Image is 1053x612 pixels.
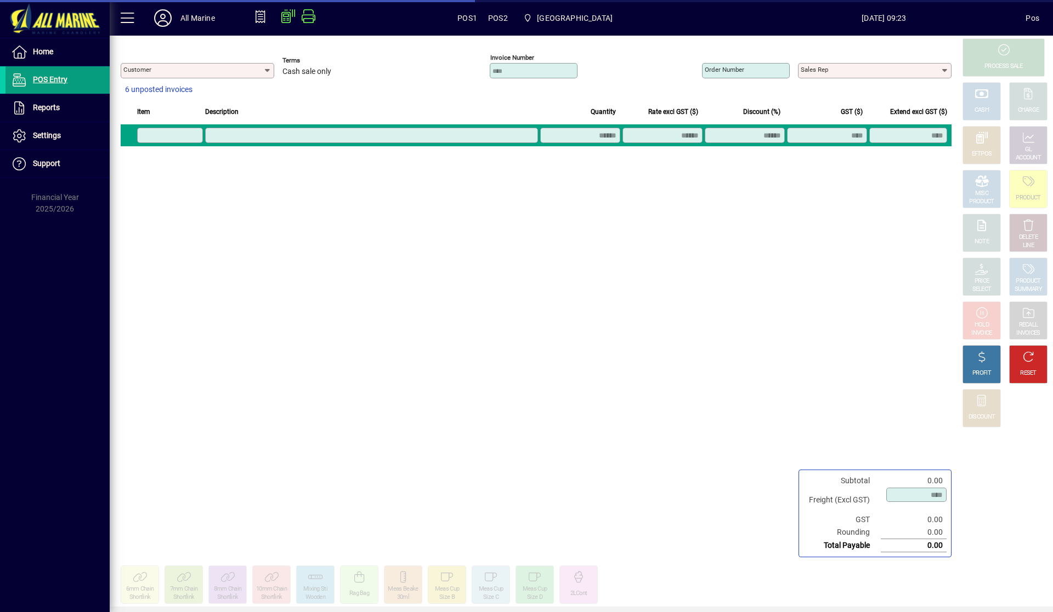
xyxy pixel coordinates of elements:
[129,593,151,602] div: Shortlink
[1015,285,1042,294] div: SUMMARY
[457,9,477,27] span: POS1
[180,9,215,27] div: All Marine
[170,585,198,593] div: 7mm Chain
[984,62,1023,71] div: PROCESS SALE
[205,106,239,118] span: Description
[803,526,881,539] td: Rounding
[972,150,992,158] div: EFTPOS
[801,66,828,73] mat-label: Sales rep
[523,585,547,593] div: Meas Cup
[5,122,110,150] a: Settings
[435,585,459,593] div: Meas Cup
[303,585,327,593] div: Mixing Sti
[217,593,239,602] div: Shortlink
[537,9,613,27] span: [GEOGRAPHIC_DATA]
[975,106,989,115] div: CASH
[803,474,881,487] td: Subtotal
[890,106,947,118] span: Extend excl GST ($)
[803,539,881,552] td: Total Payable
[349,590,369,598] div: Rag Bag
[975,277,989,285] div: PRICE
[483,593,499,602] div: Size C
[1016,194,1040,202] div: PRODUCT
[1018,106,1039,115] div: CHARGE
[1020,369,1037,378] div: RESET
[5,38,110,66] a: Home
[527,593,542,602] div: Size D
[881,513,947,526] td: 0.00
[126,585,154,593] div: 6mm Chain
[841,106,863,118] span: GST ($)
[305,593,325,602] div: Wooden
[803,513,881,526] td: GST
[214,585,242,593] div: 8mm Chain
[261,593,282,602] div: Shortlink
[743,106,780,118] span: Discount (%)
[123,66,151,73] mat-label: Customer
[648,106,698,118] span: Rate excl GST ($)
[1016,277,1040,285] div: PRODUCT
[121,80,197,100] button: 6 unposted invoices
[490,54,534,61] mat-label: Invoice number
[975,321,989,329] div: HOLD
[705,66,744,73] mat-label: Order number
[969,413,995,421] div: DISCOUNT
[33,75,67,84] span: POS Entry
[479,585,503,593] div: Meas Cup
[439,593,455,602] div: Size B
[33,47,53,56] span: Home
[173,593,195,602] div: Shortlink
[1019,321,1038,329] div: RECALL
[5,94,110,122] a: Reports
[971,329,992,338] div: INVOICE
[388,585,418,593] div: Meas Beake
[972,285,992,294] div: SELECT
[1016,154,1041,162] div: ACCOUNT
[570,590,587,598] div: 2LCont
[591,106,616,118] span: Quantity
[488,9,508,27] span: POS2
[256,585,287,593] div: 10mm Chain
[975,190,988,198] div: MISC
[975,238,989,246] div: NOTE
[33,103,60,112] span: Reports
[881,539,947,552] td: 0.00
[145,8,180,28] button: Profile
[881,526,947,539] td: 0.00
[969,198,994,206] div: PRODUCT
[1016,329,1040,338] div: INVOICES
[282,57,348,64] span: Terms
[5,150,110,178] a: Support
[1026,9,1039,27] div: Pos
[1019,233,1038,242] div: DELETE
[125,84,193,95] span: 6 unposted invoices
[742,9,1026,27] span: [DATE] 09:23
[33,131,61,140] span: Settings
[1023,242,1034,250] div: LINE
[33,159,60,168] span: Support
[137,106,150,118] span: Item
[397,593,409,602] div: 30ml
[803,487,881,513] td: Freight (Excl GST)
[519,8,617,28] span: Port Road
[972,369,991,378] div: PROFIT
[1025,146,1032,154] div: GL
[881,474,947,487] td: 0.00
[282,67,331,76] span: Cash sale only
